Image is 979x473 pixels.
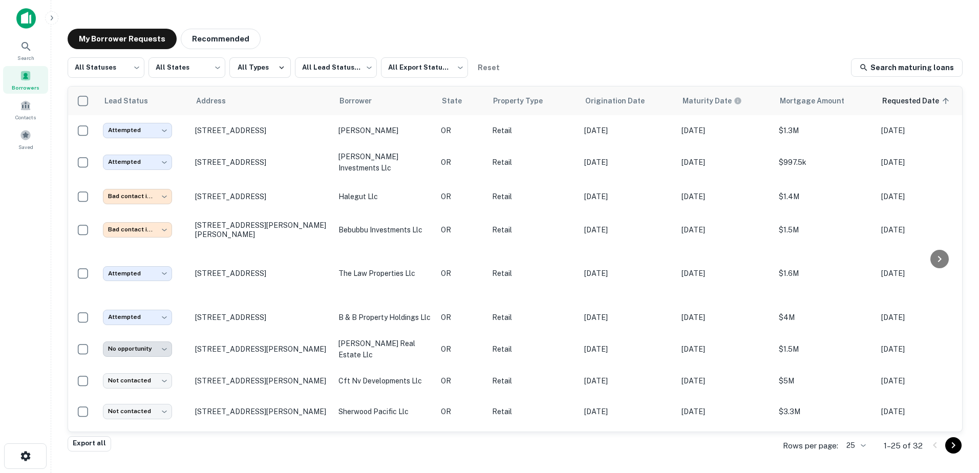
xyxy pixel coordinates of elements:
span: Origination Date [585,95,658,107]
p: OR [441,125,482,136]
p: Rows per page: [783,440,838,452]
span: Contacts [15,113,36,121]
p: Retail [492,224,574,235]
div: All Export Statuses [381,54,468,81]
p: [STREET_ADDRESS][PERSON_NAME] [195,376,328,385]
span: Address [196,95,239,107]
p: [DATE] [881,406,968,417]
th: Property Type [487,87,579,115]
p: [STREET_ADDRESS] [195,313,328,322]
p: cft nv developments llc [338,375,431,386]
p: [STREET_ADDRESS][PERSON_NAME] [195,345,328,354]
button: Reset [472,57,505,78]
div: Attempted [103,266,172,281]
p: [DATE] [682,375,769,386]
p: [STREET_ADDRESS] [195,126,328,135]
div: 25 [842,438,867,453]
iframe: Chat Widget [928,391,979,440]
p: [PERSON_NAME] [338,125,431,136]
a: Saved [3,125,48,153]
p: $5M [779,375,871,386]
p: [DATE] [682,157,769,168]
p: $1.6M [779,268,871,279]
p: [DATE] [881,157,968,168]
p: [DATE] [682,268,769,279]
p: Retail [492,268,574,279]
p: OR [441,375,482,386]
p: [DATE] [682,343,769,355]
p: OR [441,343,482,355]
button: Recommended [181,29,261,49]
p: the law properties llc [338,268,431,279]
p: [STREET_ADDRESS][PERSON_NAME] [195,407,328,416]
p: [DATE] [584,268,671,279]
span: State [442,95,475,107]
p: [DATE] [584,224,671,235]
p: [DATE] [584,343,671,355]
span: Saved [18,143,33,151]
button: All Types [229,57,291,78]
div: Not contacted [103,404,172,419]
img: capitalize-icon.png [16,8,36,29]
a: Borrowers [3,66,48,94]
div: Attempted [103,310,172,325]
span: Maturity dates displayed may be estimated. Please contact the lender for the most accurate maturi... [683,95,755,106]
p: [DATE] [584,375,671,386]
p: $997.5k [779,157,871,168]
p: [DATE] [584,157,671,168]
p: Retail [492,312,574,323]
p: Retail [492,125,574,136]
div: Bad contact info [103,222,172,237]
th: Borrower [333,87,436,115]
p: [DATE] [881,375,968,386]
p: $3.3M [779,406,871,417]
p: [DATE] [881,343,968,355]
span: Borrower [339,95,385,107]
p: [DATE] [584,406,671,417]
p: halegut llc [338,191,431,202]
p: [DATE] [584,312,671,323]
button: Export all [68,436,111,451]
p: [DATE] [584,125,671,136]
p: OR [441,406,482,417]
p: Retail [492,406,574,417]
span: Borrowers [12,83,39,92]
span: Requested Date [882,95,952,107]
div: Not contacted [103,373,172,388]
p: [DATE] [584,191,671,202]
p: $1.4M [779,191,871,202]
p: Retail [492,343,574,355]
p: [DATE] [682,312,769,323]
p: OR [441,312,482,323]
th: State [436,87,487,115]
p: sherwood pacific llc [338,406,431,417]
p: [DATE] [881,191,968,202]
a: Search [3,36,48,64]
th: Requested Date [876,87,973,115]
p: [STREET_ADDRESS] [195,269,328,278]
p: [DATE] [881,312,968,323]
th: Lead Status [98,87,190,115]
div: Maturity dates displayed may be estimated. Please contact the lender for the most accurate maturi... [683,95,742,106]
h6: Maturity Date [683,95,732,106]
p: 1–25 of 32 [884,440,923,452]
a: Contacts [3,96,48,123]
p: Retail [492,191,574,202]
span: Property Type [493,95,556,107]
div: All Statuses [68,54,144,81]
button: Go to next page [945,437,962,454]
p: OR [441,157,482,168]
p: Retail [492,157,574,168]
span: Lead Status [104,95,161,107]
p: [DATE] [682,406,769,417]
p: $1.5M [779,224,871,235]
div: Bad contact info [103,189,172,204]
p: $1.5M [779,343,871,355]
th: Address [190,87,333,115]
div: Attempted [103,123,172,138]
p: OR [441,224,482,235]
div: All States [148,54,225,81]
